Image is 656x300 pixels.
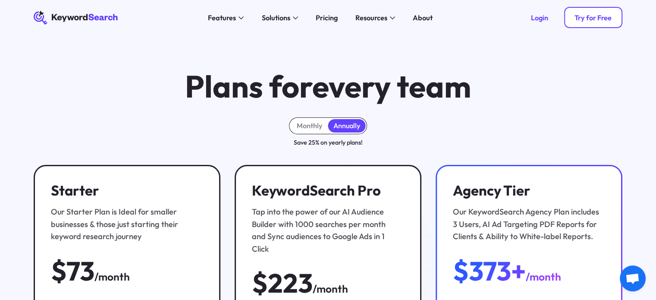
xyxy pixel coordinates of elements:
div: Login [531,13,548,22]
a: Login [520,7,559,28]
span: every team [312,67,471,106]
div: Resources [355,13,387,23]
div: Features [208,13,236,23]
div: Open chat [620,265,646,291]
div: $73 [51,257,94,285]
div: /month [94,268,130,285]
a: Pricing [310,11,343,25]
div: $223 [252,269,313,297]
div: Save 25% on yearly plans! [294,138,363,147]
div: Tap into the power of our AI Audience Builder with 1000 searches per month and Sync audiences to ... [252,206,400,256]
h3: KeywordSearch Pro [252,182,400,199]
div: Our KeywordSearch Agency Plan includes 3 Users, AI Ad Targeting PDF Reports for Clients & Ability... [452,206,600,243]
div: Try for Free [574,13,612,22]
div: Solutions [261,13,290,23]
div: Pricing [316,13,338,23]
div: Monthly [297,121,322,130]
div: /month [525,268,561,285]
div: Our Starter Plan is Ideal for smaller businesses & those just starting their keyword research jou... [51,206,199,243]
h1: Plans for [185,70,471,103]
div: Annually [333,121,360,130]
h3: Agency Tier [452,182,600,199]
div: About [413,13,433,23]
a: Try for Free [564,7,622,28]
a: About [407,11,438,25]
div: $373+ [452,257,525,285]
div: /month [313,281,348,297]
h3: Starter [51,182,199,199]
